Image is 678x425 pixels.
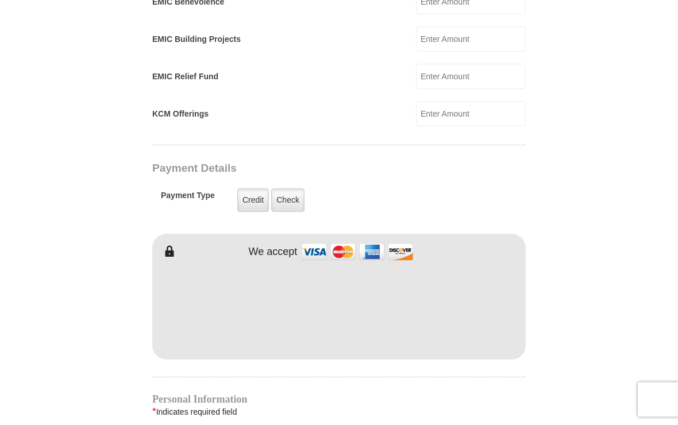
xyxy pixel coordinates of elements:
label: EMIC Relief Fund [152,71,218,83]
h4: Personal Information [152,395,526,404]
div: Indicates required field [152,405,526,420]
h5: Payment Type [161,191,215,207]
h4: We accept [249,246,298,259]
label: EMIC Building Projects [152,34,241,46]
input: Enter Amount [416,102,526,127]
input: Enter Amount [416,64,526,90]
h3: Payment Details [152,163,445,176]
img: credit cards accepted [300,240,415,265]
input: Enter Amount [416,27,526,52]
label: KCM Offerings [152,109,209,121]
label: Check [271,189,305,212]
label: Credit [237,189,269,212]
